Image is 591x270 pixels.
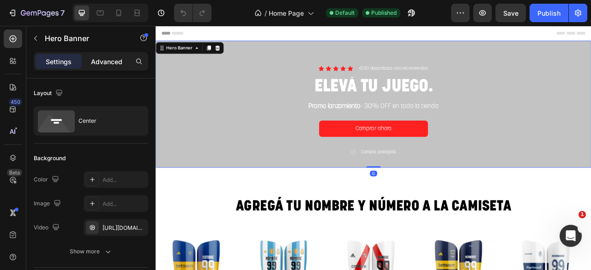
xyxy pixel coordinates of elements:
span: 1 [579,211,586,218]
span: Published [371,9,397,17]
p: Comprar ahora [254,126,300,136]
div: 0 [272,184,282,192]
button: Save [495,4,526,22]
div: Add... [103,200,146,208]
strong: Promo lanzamiento [194,99,261,107]
span: Home Page [269,8,304,18]
div: 450 [9,98,22,106]
h2: agregÁ tu nombre y número a la camiseta [9,217,545,243]
p: Hero Banner [45,33,123,44]
div: Image [34,198,63,210]
div: Video [34,222,61,234]
p: Compra protegida [261,157,306,165]
iframe: Intercom live chat [560,225,582,247]
div: [URL][DOMAIN_NAME] [103,224,146,232]
p: +500 deportistas nos recomiendan [258,51,347,59]
p: Settings [46,57,72,66]
h2: ELEVÁ TU JUEGO. [173,65,381,91]
div: Show more [70,247,113,256]
p: 7 [60,7,65,18]
div: Color [34,174,61,186]
button: Publish [530,4,568,22]
div: Hero Banner [12,24,48,32]
span: / [265,8,267,18]
a: Comprar ahora [208,120,346,141]
button: 7 [4,4,69,22]
div: Beta [7,169,22,176]
div: Background [34,154,66,162]
p: Advanced [91,57,122,66]
div: Undo/Redo [174,4,211,22]
div: Add... [103,176,146,184]
div: Publish [537,8,561,18]
iframe: Design area [156,26,591,270]
span: Default [335,9,355,17]
p: - 30% OFF en toda la tienda [8,98,546,108]
button: Show more [34,243,148,260]
div: Center [78,110,135,132]
span: Save [503,9,519,17]
div: Layout [34,87,65,100]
